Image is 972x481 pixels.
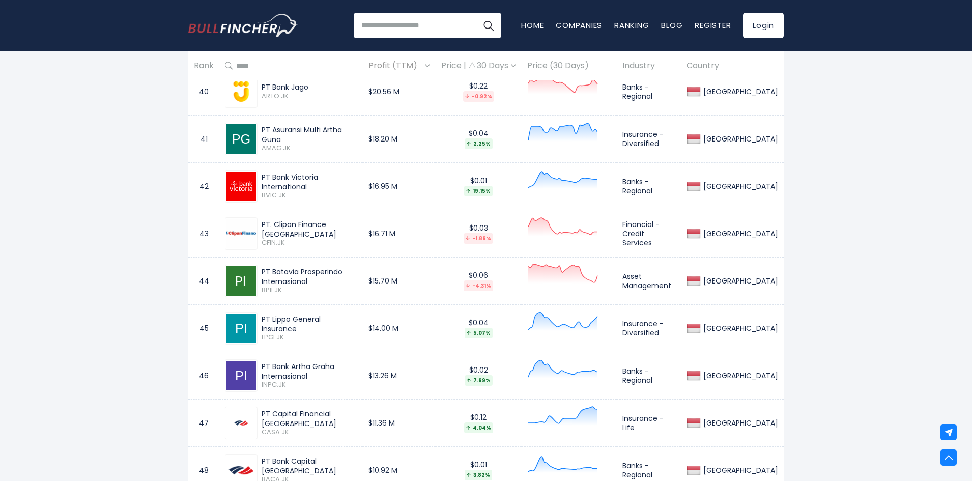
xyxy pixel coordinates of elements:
[465,328,493,338] div: 5.07%
[188,14,298,37] a: Go to homepage
[441,223,516,243] div: $0.03
[188,68,219,115] td: 40
[556,20,602,31] a: Companies
[441,413,516,433] div: $0.12
[262,191,357,200] span: BVIC.JK
[701,324,778,333] div: [GEOGRAPHIC_DATA]
[262,267,357,286] div: PT Batavia Prosperindo Internasional
[701,418,778,428] div: [GEOGRAPHIC_DATA]
[617,399,681,446] td: Insurance - Life
[363,399,436,446] td: $11.36 M
[262,286,357,295] span: BPII.JK
[441,365,516,385] div: $0.02
[262,144,357,153] span: AMAG.JK
[188,399,219,446] td: 47
[464,186,493,196] div: 19.15%
[441,176,516,196] div: $0.01
[661,20,682,31] a: Blog
[701,466,778,475] div: [GEOGRAPHIC_DATA]
[363,162,436,210] td: $16.95 M
[363,115,436,162] td: $18.20 M
[617,352,681,399] td: Banks - Regional
[476,13,501,38] button: Search
[701,229,778,238] div: [GEOGRAPHIC_DATA]
[262,220,357,238] div: PT. Clipan Finance [GEOGRAPHIC_DATA]
[262,428,357,437] span: CASA.JK
[464,280,493,291] div: -4.31%
[617,115,681,162] td: Insurance - Diversified
[465,138,493,149] div: 2.25%
[701,134,778,144] div: [GEOGRAPHIC_DATA]
[226,172,256,201] img: BVIC.JK.png
[188,115,219,162] td: 41
[701,182,778,191] div: [GEOGRAPHIC_DATA]
[617,304,681,352] td: Insurance - Diversified
[617,51,681,81] th: Industry
[188,51,219,81] th: Rank
[701,87,778,96] div: [GEOGRAPHIC_DATA]
[521,20,544,31] a: Home
[368,58,422,74] span: Profit (TTM)
[441,318,516,338] div: $0.04
[617,257,681,304] td: Asset Management
[188,352,219,399] td: 46
[226,77,256,106] img: ARTO.JK.png
[441,129,516,149] div: $0.04
[262,409,357,428] div: PT Capital Financial [GEOGRAPHIC_DATA]
[363,257,436,304] td: $15.70 M
[464,233,493,244] div: -1.86%
[188,257,219,304] td: 44
[463,91,494,102] div: -0.92%
[695,20,731,31] a: Register
[363,352,436,399] td: $13.26 M
[617,68,681,115] td: Banks - Regional
[262,173,357,191] div: PT Bank Victoria International
[188,14,298,37] img: Bullfincher logo
[701,371,778,380] div: [GEOGRAPHIC_DATA]
[743,13,784,38] a: Login
[441,61,516,71] div: Price | 30 Days
[522,51,617,81] th: Price (30 Days)
[262,92,357,101] span: ARTO.JK
[188,162,219,210] td: 42
[465,375,493,386] div: 7.69%
[226,408,256,438] img: CASA.JK.png
[262,457,357,475] div: PT Bank Capital [GEOGRAPHIC_DATA]
[262,333,357,342] span: LPGI.JK
[363,210,436,257] td: $16.71 M
[465,470,492,480] div: 3.82%
[441,81,516,101] div: $0.22
[617,162,681,210] td: Banks - Regional
[363,304,436,352] td: $14.00 M
[262,125,357,144] div: PT Asuransi Multi Artha Guna
[262,381,357,389] span: INPC.JK
[262,82,357,92] div: PT Bank Jago
[441,460,516,480] div: $0.01
[701,276,778,286] div: [GEOGRAPHIC_DATA]
[188,210,219,257] td: 43
[617,210,681,257] td: Financial - Credit Services
[441,271,516,291] div: $0.06
[464,422,493,433] div: 4.04%
[681,51,784,81] th: Country
[188,304,219,352] td: 45
[226,219,256,248] img: CFIN.JK.png
[614,20,649,31] a: Ranking
[363,68,436,115] td: $20.56 M
[262,362,357,380] div: PT Bank Artha Graha Internasional
[262,315,357,333] div: PT Lippo General Insurance
[262,239,357,247] span: CFIN.JK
